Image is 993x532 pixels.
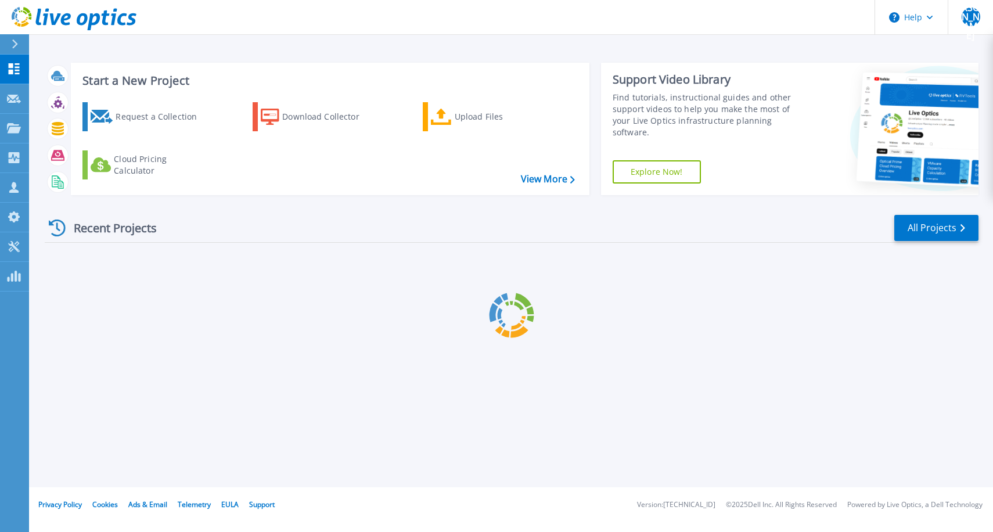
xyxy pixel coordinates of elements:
a: Support [249,499,275,509]
a: View More [521,174,575,185]
div: Recent Projects [45,214,172,242]
div: Upload Files [455,105,548,128]
a: EULA [221,499,239,509]
a: Explore Now! [613,160,701,184]
a: All Projects [894,215,978,241]
a: Download Collector [253,102,382,131]
li: © 2025 Dell Inc. All Rights Reserved [726,501,837,509]
a: Request a Collection [82,102,212,131]
a: Privacy Policy [38,499,82,509]
a: Telemetry [178,499,211,509]
div: Find tutorials, instructional guides and other support videos to help you make the most of your L... [613,92,804,138]
a: Upload Files [423,102,552,131]
a: Cloud Pricing Calculator [82,150,212,179]
div: Request a Collection [116,105,208,128]
a: Cookies [92,499,118,509]
a: Ads & Email [128,499,167,509]
h3: Start a New Project [82,74,574,87]
li: Version: [TECHNICAL_ID] [637,501,715,509]
div: Support Video Library [613,72,804,87]
li: Powered by Live Optics, a Dell Technology [847,501,983,509]
div: Download Collector [282,105,375,128]
div: Cloud Pricing Calculator [114,153,207,177]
